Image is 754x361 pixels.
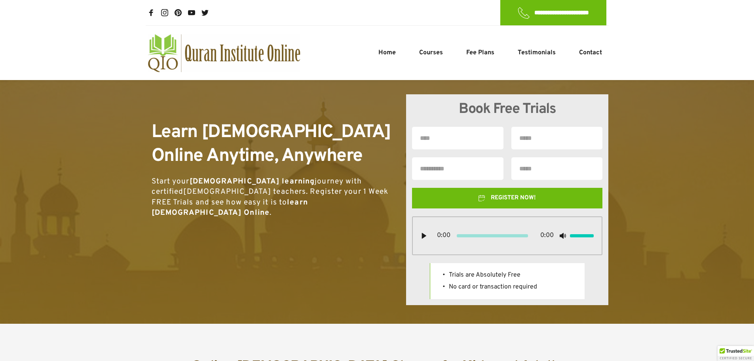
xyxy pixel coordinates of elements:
a: Home [376,48,398,57]
span: . [270,208,272,218]
a: [DEMOGRAPHIC_DATA] teachers [183,187,306,197]
span: 0:00 [540,232,554,239]
span: . Register your 1 Week FREE Trials and see how easy it is to [152,187,391,207]
span: Trials are Absolutely Free [449,271,520,279]
span: Courses [419,48,443,57]
strong: [DEMOGRAPHIC_DATA] learning [190,177,315,186]
span: 0:00 [437,232,450,239]
a: Courses [417,48,445,57]
span: Contact [579,48,602,57]
a: Contact [577,48,604,57]
button: REGISTER NOW! [412,188,602,208]
span: Testimonials [518,48,556,57]
a: Testimonials [516,48,558,57]
span: Fee Plans [466,48,494,57]
a: Fee Plans [464,48,496,57]
span: Book Free Trials [459,100,556,118]
span: Start your [152,177,190,186]
span: No card or transaction required [449,283,537,291]
div: TrustedSite Certified [718,346,754,361]
span: Learn [DEMOGRAPHIC_DATA] Online Anytime, Anywhere [152,121,395,168]
a: quran-institute-online-australia [148,34,300,72]
span: REGISTER NOW! [491,193,536,203]
span: Home [378,48,396,57]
